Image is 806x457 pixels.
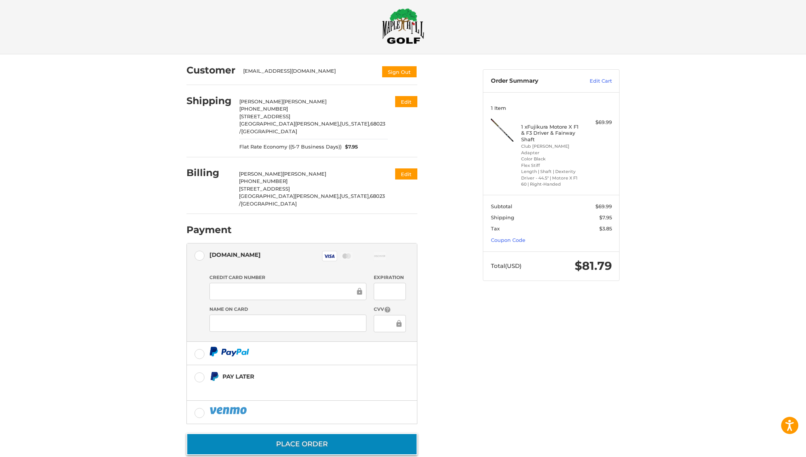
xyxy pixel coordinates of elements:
[491,262,522,269] span: Total (USD)
[382,8,424,44] img: Maple Hill Golf
[222,370,369,383] div: Pay Later
[374,274,405,281] label: Expiration
[521,124,580,142] h4: 1 x Fujikura Motore X F1 & F3 Driver & Fairway Shaft
[491,203,512,209] span: Subtotal
[209,384,369,391] iframe: PayPal Message 1
[239,193,340,199] span: [GEOGRAPHIC_DATA][PERSON_NAME],
[186,95,232,107] h2: Shipping
[239,113,290,119] span: [STREET_ADDRESS]
[599,214,612,220] span: $7.95
[239,106,288,112] span: [PHONE_NUMBER]
[491,237,525,243] a: Coupon Code
[186,224,232,236] h2: Payment
[575,259,612,273] span: $81.79
[342,143,358,151] span: $7.95
[573,77,612,85] a: Edit Cart
[381,65,417,78] button: Sign Out
[209,248,261,261] div: [DOMAIN_NAME]
[491,214,514,220] span: Shipping
[283,98,327,104] span: [PERSON_NAME]
[186,64,235,76] h2: Customer
[595,203,612,209] span: $69.99
[239,121,385,134] span: 68023 /
[340,121,370,127] span: [US_STATE],
[521,143,580,156] li: Club [PERSON_NAME] Adapter
[186,167,231,179] h2: Billing
[186,433,417,455] button: Place Order
[209,306,366,313] label: Name on Card
[491,105,612,111] h3: 1 Item
[582,119,612,126] div: $69.99
[209,347,249,356] img: PayPal icon
[283,171,326,177] span: [PERSON_NAME]
[241,201,297,207] span: [GEOGRAPHIC_DATA]
[239,193,385,207] span: 68023 /
[239,98,283,104] span: [PERSON_NAME]
[340,193,370,199] span: [US_STATE],
[239,171,283,177] span: [PERSON_NAME]
[521,168,580,188] li: Length | Shaft | Dexterity Driver - 44.5" | Motore X F1 60 | Right-Handed
[243,67,374,78] div: [EMAIL_ADDRESS][DOMAIN_NAME]
[491,225,500,232] span: Tax
[241,128,297,134] span: [GEOGRAPHIC_DATA]
[491,77,573,85] h3: Order Summary
[209,372,219,381] img: Pay Later icon
[395,168,417,180] button: Edit
[521,156,580,162] li: Color Black
[521,162,580,169] li: Flex Stiff
[395,96,417,107] button: Edit
[239,143,342,151] span: Flat Rate Economy ((5-7 Business Days))
[599,225,612,232] span: $3.85
[209,274,366,281] label: Credit Card Number
[209,406,249,415] img: PayPal icon
[239,186,290,192] span: [STREET_ADDRESS]
[239,178,288,184] span: [PHONE_NUMBER]
[239,121,340,127] span: [GEOGRAPHIC_DATA][PERSON_NAME],
[374,306,405,313] label: CVV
